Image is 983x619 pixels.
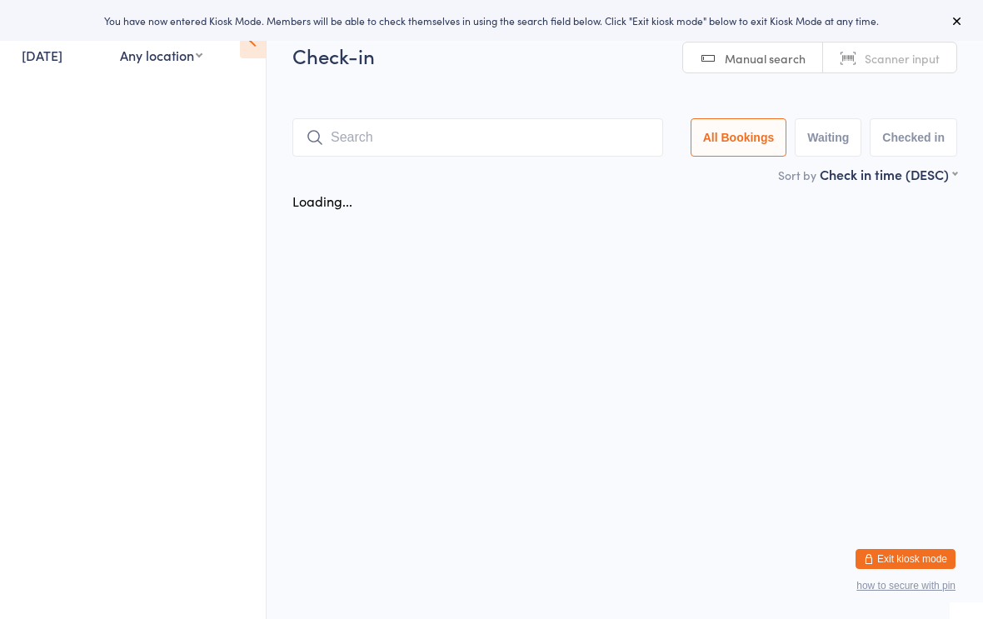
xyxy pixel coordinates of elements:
[691,118,787,157] button: All Bookings
[820,165,957,183] div: Check in time (DESC)
[292,118,663,157] input: Search
[292,42,957,69] h2: Check-in
[856,549,956,569] button: Exit kiosk mode
[870,118,957,157] button: Checked in
[865,50,940,67] span: Scanner input
[292,192,352,210] div: Loading...
[725,50,806,67] span: Manual search
[795,118,861,157] button: Waiting
[856,580,956,592] button: how to secure with pin
[120,46,202,64] div: Any location
[778,167,816,183] label: Sort by
[27,13,956,27] div: You have now entered Kiosk Mode. Members will be able to check themselves in using the search fie...
[22,46,62,64] a: [DATE]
